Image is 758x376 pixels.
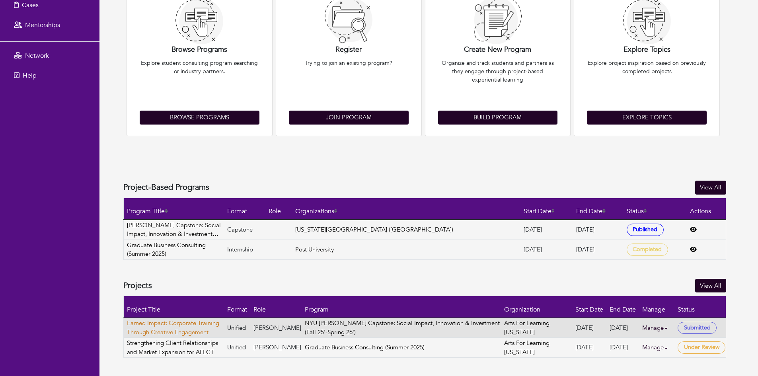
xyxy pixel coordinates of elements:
[25,21,60,29] span: Mentorships
[520,240,573,259] td: [DATE]
[224,220,266,240] td: Capstone
[127,241,224,259] a: Graduate Business Consulting (Summer 2025)
[524,207,555,216] a: Start Date
[127,221,224,239] a: [PERSON_NAME] Capstone: Social Impact, Innovation & Investment (Fall 25' Spring 26')
[606,318,639,338] td: [DATE]
[224,318,250,338] td: Unified
[695,279,726,293] a: View All
[573,220,624,240] td: [DATE]
[25,51,49,60] span: Network
[305,343,425,351] a: Graduate Business Consulting (Summer 2025)
[123,281,152,290] h4: Projects
[140,44,259,55] p: Browse Programs
[587,44,707,55] p: Explore Topics
[305,319,500,336] a: NYU [PERSON_NAME] Capstone: Social Impact, Innovation & Investment (Fall 25'-Spring 26')
[576,207,606,216] a: End Date
[224,338,250,358] td: Unified
[438,44,558,55] p: Create New Program
[295,245,334,253] a: Post University
[2,68,97,84] a: Help
[504,339,550,356] a: Arts For Learning [US_STATE]
[587,111,707,125] a: Explore Topics
[501,296,572,318] th: Organization
[289,111,409,125] a: Join Program
[140,111,259,125] a: Browse Programs
[302,296,501,318] th: Program
[606,338,639,358] td: [DATE]
[289,59,409,107] p: Trying to join an existing program?
[140,59,259,107] p: Explore student consulting program searching or industry partners.
[265,198,292,220] th: Role
[224,240,266,259] td: Internship
[127,207,168,216] a: Program Title
[674,296,726,318] th: Status
[127,319,224,337] a: Earned Impact: Corporate Training Through Creative Engagement
[678,322,717,334] span: Submitted
[587,59,707,107] p: Explore project inspiration based on previously completed projects
[639,296,674,318] th: Manage
[642,320,674,336] a: Manage
[23,71,37,80] span: Help
[520,220,573,240] td: [DATE]
[295,226,453,234] a: [US_STATE][GEOGRAPHIC_DATA] ([GEOGRAPHIC_DATA])
[573,240,624,259] td: [DATE]
[295,207,337,216] a: Organizations
[606,296,639,318] th: End Date
[572,318,606,338] td: [DATE]
[250,318,302,338] td: [PERSON_NAME]
[124,296,224,318] th: Project Title
[627,224,664,236] span: Published
[678,341,725,354] span: Under Review
[224,296,250,318] th: Format
[642,340,674,355] a: Manage
[504,319,550,336] a: Arts For Learning [US_STATE]
[627,207,647,216] a: Status
[250,296,302,318] th: Role
[438,111,558,125] a: Build Program
[123,183,209,192] h4: Project-Based Programs
[2,48,97,64] a: Network
[687,198,726,220] th: Actions
[289,44,409,55] p: Register
[695,181,726,195] a: View All
[22,1,39,10] span: Cases
[627,244,668,256] span: Completed
[224,198,266,220] th: Format
[572,296,606,318] th: Start Date
[2,17,97,33] a: Mentorships
[127,339,224,357] a: Strengthening Client Relationships and Market Expansion for AFLCT
[438,59,558,107] p: Organize and track students and partners as they engage through project-based experiential learning
[572,338,606,358] td: [DATE]
[250,338,302,358] td: [PERSON_NAME]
